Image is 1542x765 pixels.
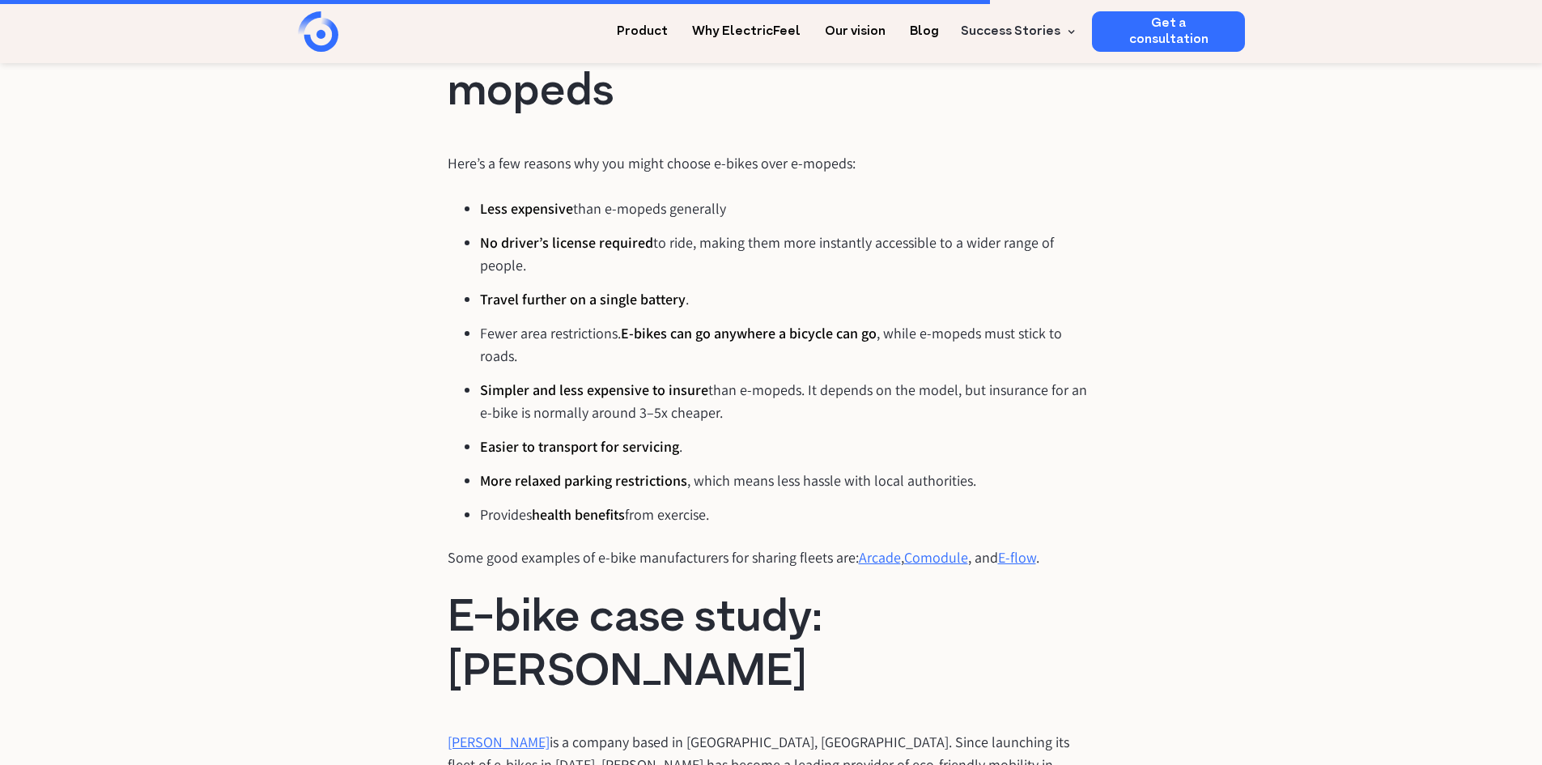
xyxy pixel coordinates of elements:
li: to ride, making them more instantly accessible to a wider range of people. [480,232,1095,277]
strong: Travel further on a single battery [480,290,686,308]
strong: More relaxed parking restrictions [480,471,687,490]
li: , which means less hassle with local authorities. [480,470,1095,492]
li: . [480,288,1095,311]
a: Arcade [859,548,901,567]
h1: E-bike case study: [PERSON_NAME] [448,592,1095,700]
a: [PERSON_NAME] [448,733,550,751]
li: than e-mopeds generally [480,198,1095,220]
a: Blog [910,11,939,41]
a: Why ElectricFeel [692,11,801,41]
a: Product [617,11,668,41]
div: Success Stories [951,11,1080,52]
li: than e-mopeds. It depends on the model, but insurance for an e-bike is normally around 3–5x cheaper. [480,379,1095,424]
iframe: Chatbot [1435,658,1519,742]
a: E-flow [998,548,1036,567]
li: Fewer area restrictions. , while e-mopeds must stick to roads. [480,322,1095,368]
a: Comodule [904,548,968,567]
strong: E-bikes can go anywhere a bicycle can go [621,324,877,342]
strong: health benefits [532,505,625,524]
strong: Easier to transport for servicing [480,437,679,456]
p: Here’s a few reasons why you might choose e-bikes over e-mopeds: [448,152,856,175]
input: Submit [61,64,139,95]
p: Some good examples of e-bike manufacturers for sharing fleets are: , , and . [448,546,1039,569]
a: home [298,11,427,52]
h1: Pros for choosing e-bikes vs. e-mopeds [448,11,1095,120]
li: . [480,436,1095,458]
a: Our vision [825,11,886,41]
strong: No driver’s license required [480,233,653,252]
div: Success Stories [961,22,1060,41]
a: Get a consultation [1092,11,1245,52]
strong: Simpler and less expensive to insure [480,380,708,399]
strong: Less expensive [480,199,573,218]
li: Provides from exercise. [480,504,1095,526]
